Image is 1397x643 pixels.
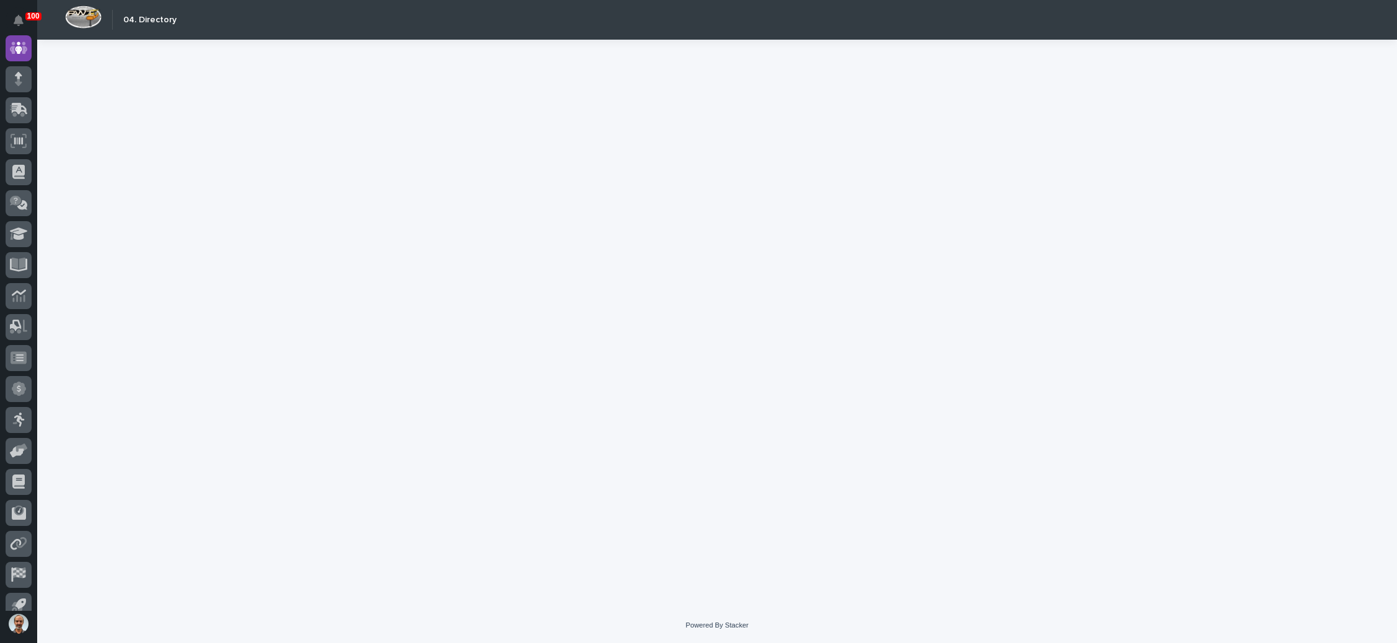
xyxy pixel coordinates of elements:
button: Notifications [6,7,32,33]
img: Workspace Logo [65,6,102,28]
p: 100 [27,12,40,20]
h2: 04. Directory [123,15,177,25]
button: users-avatar [6,611,32,637]
div: Notifications100 [15,15,32,35]
a: Powered By Stacker [686,621,748,629]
